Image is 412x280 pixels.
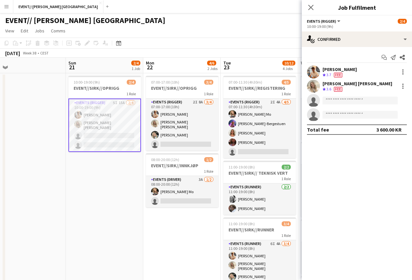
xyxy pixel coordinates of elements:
h3: EVENT//SIRK//OPRIGG [68,85,141,91]
button: Events (Rigger) [307,19,341,24]
span: 1 Role [204,91,213,96]
span: 3/4 [282,221,291,226]
app-job-card: 07:00-17:00 (10h)3/4EVENT//SIRK//RUNNER1 RoleEvents (Runner)7I4A3/407:00-17:00 (10h)[PERSON_NAME]... [301,142,373,217]
app-job-card: 11:00-19:00 (8h)2/2EVENT//SIRK// TEKNISK VERT1 RoleEvents (Runner)2/211:00-19:00 (8h)[PERSON_NAME... [301,219,373,274]
h3: Job Fulfilment [302,3,412,12]
app-card-role: Events (Runner)7I4A3/407:00-17:00 (10h)[PERSON_NAME][PERSON_NAME] [PERSON_NAME][PERSON_NAME] [301,165,373,217]
button: EVENT// [PERSON_NAME] [GEOGRAPHIC_DATA] [13,0,103,13]
a: View [3,27,17,35]
a: Comms [48,27,68,35]
span: 08:00-20:00 (12h) [151,157,179,162]
span: 3/4 [204,80,213,85]
div: 4 Jobs [283,66,295,71]
span: 4/6 [207,61,216,65]
div: 2 Jobs [207,66,218,71]
span: 2/4 [131,61,140,65]
h3: EVENT//SIRK//INNKJØP [146,163,218,169]
span: 11:00-19:00 (8h) [229,165,255,169]
app-card-role: Events (Rigger)5I15A2/410:00-19:00 (9h)[PERSON_NAME][PERSON_NAME] [PERSON_NAME] [68,99,141,152]
span: Week 38 [21,51,38,55]
h3: EVENT//SIRK//REGISTERING [301,85,373,91]
div: Crew has different fees then in role [333,87,344,92]
span: 4/5 [282,80,291,85]
app-job-card: 08:00-20:00 (12h)1/2EVENT//SIRK//INNKJØP1 RoleEvents (Driver)3A1/208:00-20:00 (12h)[PERSON_NAME] Mo [146,153,218,207]
span: 21 [67,64,76,71]
span: 11:00-19:00 (8h) [229,221,255,226]
app-job-card: 10:00-19:00 (9h)2/4EVENT//SIRK//OPRIGG1 RoleEvents (Rigger)5I15A2/410:00-19:00 (9h)[PERSON_NAME][... [68,76,141,152]
h3: EVENT//SIRK// TEKNISK VERT [223,170,296,176]
span: Mon [146,60,154,66]
div: 10:00-19:00 (9h) [307,24,407,29]
h3: EVENT//SIRK// TEKNISK VERT [301,229,373,235]
app-card-role: Events (Rigger)2I8A3/407:00-17:00 (10h)[PERSON_NAME][PERSON_NAME] [PERSON_NAME][PERSON_NAME] [146,99,218,151]
a: Jobs [32,27,47,35]
app-card-role: Events (Driver)3A1/208:00-20:00 (12h)[PERSON_NAME] Mo [146,176,218,207]
app-job-card: 07:00-17:00 (10h)3/4EVENT//SIRK//OPRIGG1 RoleEvents (Rigger)2I8A3/407:00-17:00 (10h)[PERSON_NAME]... [146,76,218,151]
span: Tue [223,60,231,66]
div: Confirmed [302,31,412,47]
span: Edit [21,28,28,34]
span: 1 Role [281,176,291,181]
a: Edit [18,27,31,35]
span: Jobs [35,28,44,34]
app-job-card: 07:00-12:00 (5h)2/3EVENT//SIRK//REGISTERING1 RoleEvents (Rigger)4I2A2/307:00-12:00 (5h)[PERSON_NA... [301,76,373,139]
h3: EVENT//SIRK//RUNNER [301,151,373,157]
app-card-role: Events (Runner)2/211:00-19:00 (8h)[PERSON_NAME][PERSON_NAME] [301,242,373,274]
span: 1 Role [281,233,291,238]
div: Total fee [307,126,329,133]
span: 1 Role [281,91,291,96]
span: 10:00-19:00 (9h) [74,80,100,85]
div: [PERSON_NAME] [323,66,357,72]
span: 2/4 [127,80,136,85]
app-card-role: Events (Rigger)2I4A4/507:00-11:30 (4h30m)[PERSON_NAME] Mo[PERSON_NAME]-Bergestuen[PERSON_NAME][PE... [223,99,296,158]
div: 1 Job [132,66,140,71]
span: Fee [334,73,342,77]
span: 2/4 [398,19,407,24]
span: 1 Role [204,169,213,174]
span: 1/2 [204,157,213,162]
app-card-role: Events (Runner)2/211:00-19:00 (8h)[PERSON_NAME][PERSON_NAME] [223,183,296,215]
div: [DATE] [5,50,20,56]
app-job-card: 07:00-11:30 (4h30m)4/5EVENT//SIRK//REGISTERING1 RoleEvents (Rigger)2I4A4/507:00-11:30 (4h30m)[PER... [223,76,296,158]
h3: EVENT//SIRK//REGISTERING [223,85,296,91]
span: Wed [301,60,309,66]
span: View [5,28,14,34]
app-job-card: 11:00-19:00 (8h)2/2EVENT//SIRK// TEKNISK VERT1 RoleEvents (Runner)2/211:00-19:00 (8h)[PERSON_NAME... [223,161,296,215]
h3: EVENT//SIRK//RUNNER [223,227,296,233]
h3: EVENT//SIRK//OPRIGG [146,85,218,91]
span: 23 [222,64,231,71]
span: 3.6 [326,87,331,91]
span: 22 [145,64,154,71]
div: CEST [40,51,49,55]
span: 07:00-11:30 (4h30m) [229,80,262,85]
span: Comms [51,28,65,34]
span: 10/12 [282,61,295,65]
span: Sun [68,60,76,66]
span: Events (Rigger) [307,19,336,24]
span: 2/2 [282,165,291,169]
span: 3.7 [326,72,331,77]
div: [PERSON_NAME] [PERSON_NAME] [323,81,392,87]
span: 1 Role [126,91,136,96]
div: Crew has different fees then in role [333,72,344,78]
span: Fee [334,87,342,92]
app-card-role: Events (Rigger)4I2A2/307:00-12:00 (5h)[PERSON_NAME] Mo[PERSON_NAME]-Bergestuen [301,99,373,139]
span: 07:00-17:00 (10h) [151,80,179,85]
h1: EVENT// [PERSON_NAME] [GEOGRAPHIC_DATA] [5,16,165,25]
div: 3 600.00 KR [376,126,402,133]
span: 24 [300,64,309,71]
